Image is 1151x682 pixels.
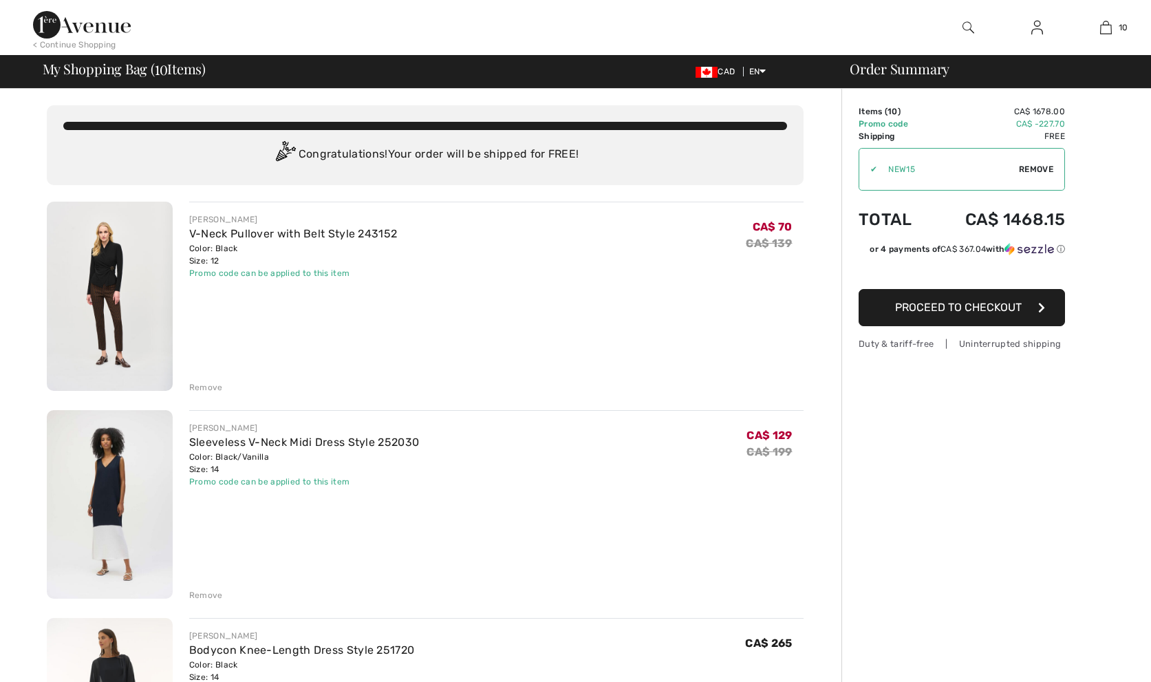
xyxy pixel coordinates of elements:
[895,301,1022,314] span: Proceed to Checkout
[877,149,1019,190] input: Promo code
[833,62,1143,76] div: Order Summary
[696,67,740,76] span: CAD
[859,163,877,175] div: ✔
[189,630,414,642] div: [PERSON_NAME]
[930,118,1065,130] td: CA$ -227.70
[189,267,397,279] div: Promo code can be applied to this item
[189,381,223,394] div: Remove
[189,643,414,657] a: Bodycon Knee-Length Dress Style 251720
[859,260,1065,284] iframe: PayPal-paypal
[189,213,397,226] div: [PERSON_NAME]
[859,130,930,142] td: Shipping
[753,220,793,233] span: CA$ 70
[47,410,173,599] img: Sleeveless V-Neck Midi Dress Style 252030
[746,445,792,458] s: CA$ 199
[1100,19,1112,36] img: My Bag
[888,107,898,116] span: 10
[1072,19,1139,36] a: 10
[746,429,792,442] span: CA$ 129
[859,105,930,118] td: Items ( )
[1062,641,1137,675] iframe: Opens a widget where you can chat to one of our agents
[859,118,930,130] td: Promo code
[1119,21,1128,34] span: 10
[189,227,397,240] a: V-Neck Pullover with Belt Style 243152
[746,237,792,250] s: CA$ 139
[859,196,930,243] td: Total
[696,67,718,78] img: Canadian Dollar
[1019,163,1053,175] span: Remove
[33,39,116,51] div: < Continue Shopping
[189,242,397,267] div: Color: Black Size: 12
[930,105,1065,118] td: CA$ 1678.00
[1031,19,1043,36] img: My Info
[1004,243,1054,255] img: Sezzle
[859,337,1065,350] div: Duty & tariff-free | Uninterrupted shipping
[930,130,1065,142] td: Free
[930,196,1065,243] td: CA$ 1468.15
[33,11,131,39] img: 1ère Avenue
[189,422,419,434] div: [PERSON_NAME]
[940,244,986,254] span: CA$ 367.04
[189,451,419,476] div: Color: Black/Vanilla Size: 14
[870,243,1065,255] div: or 4 payments of with
[155,58,168,76] span: 10
[189,476,419,488] div: Promo code can be applied to this item
[859,243,1065,260] div: or 4 payments ofCA$ 367.04withSezzle Click to learn more about Sezzle
[189,436,419,449] a: Sleeveless V-Neck Midi Dress Style 252030
[962,19,974,36] img: search the website
[749,67,766,76] span: EN
[63,141,787,169] div: Congratulations! Your order will be shipped for FREE!
[1020,19,1054,36] a: Sign In
[745,637,792,650] span: CA$ 265
[189,589,223,601] div: Remove
[859,289,1065,326] button: Proceed to Checkout
[271,141,299,169] img: Congratulation2.svg
[47,202,173,391] img: V-Neck Pullover with Belt Style 243152
[43,62,206,76] span: My Shopping Bag ( Items)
